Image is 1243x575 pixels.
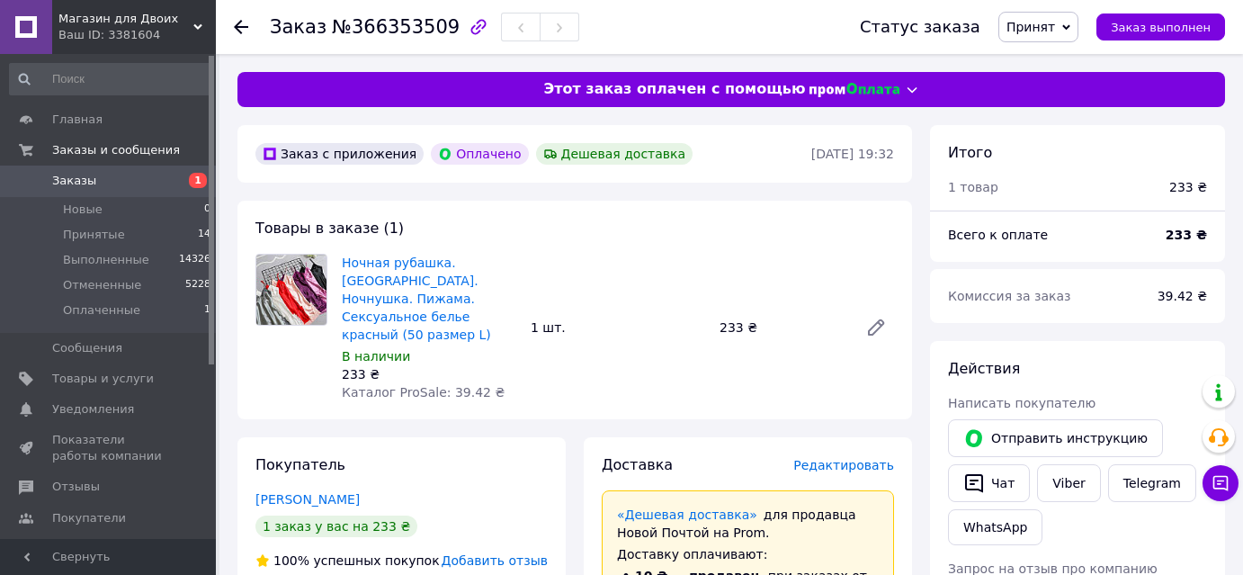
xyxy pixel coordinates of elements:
[332,16,460,38] span: №366353509
[860,18,980,36] div: Статус заказа
[948,180,998,194] span: 1 товар
[948,464,1030,502] button: Чат
[255,220,404,237] span: Товары в заказе (1)
[63,202,103,218] span: Новые
[52,340,122,356] span: Сообщения
[1169,178,1207,196] div: 233 ₴
[256,255,326,325] img: Ночная рубашка. Пеньюар. Ночнушка. Пижама. Сексуальное белье красный (50 размер L)
[52,173,96,189] span: Заказы
[234,18,248,36] div: Вернуться назад
[858,310,894,346] a: Редактировать
[255,552,440,570] div: успешных покупок
[1108,464,1196,502] a: Telegram
[536,143,693,165] div: Дешевая доставка
[9,63,212,95] input: Поиск
[793,458,894,472] span: Редактировать
[63,302,140,319] span: Оплаченные
[179,252,210,268] span: 14326
[948,419,1163,457] button: Отправить инструкцию
[948,396,1095,410] span: Написать покупателю
[189,173,207,188] span: 1
[431,143,528,165] div: Оплачено
[52,479,100,495] span: Отзывы
[58,11,193,27] span: Магазин для Двоих
[63,227,125,243] span: Принятые
[255,492,360,507] a: [PERSON_NAME]
[342,256,491,342] a: Ночная рубашка. [GEOGRAPHIC_DATA]. Ночнушка. Пижама. Сексуальное белье красный (50 размер L)
[255,143,424,165] div: Заказ с приложения
[442,553,548,568] span: Добавить отзыв
[63,277,141,293] span: Отмененные
[1166,228,1207,242] b: 233 ₴
[602,456,673,473] span: Доставка
[948,360,1020,377] span: Действия
[948,144,992,161] span: Итого
[1037,464,1100,502] a: Viber
[948,228,1048,242] span: Всего к оплате
[617,506,879,542] div: для продавца Новой Почтой на Prom.
[342,385,505,400] span: Каталог ProSale: 39.42 ₴
[52,510,126,526] span: Покупатели
[204,302,210,319] span: 1
[185,277,210,293] span: 5228
[948,289,1071,303] span: Комиссия за заказ
[523,315,712,340] div: 1 шт.
[342,349,410,364] span: В наличии
[342,365,516,383] div: 233 ₴
[1096,13,1225,40] button: Заказ выполнен
[58,27,216,43] div: Ваш ID: 3381604
[198,227,210,243] span: 14
[52,112,103,128] span: Главная
[811,147,894,161] time: [DATE] 19:32
[1111,21,1211,34] span: Заказ выполнен
[1158,289,1207,303] span: 39.42 ₴
[1203,465,1239,501] button: Чат с покупателем
[617,545,879,563] div: Доставку оплачивают:
[255,516,417,537] div: 1 заказ у вас на 233 ₴
[948,509,1042,545] a: WhatsApp
[270,16,326,38] span: Заказ
[52,401,134,418] span: Уведомления
[617,508,757,522] a: «Дешевая доставка»
[1006,20,1055,34] span: Принят
[543,79,805,100] span: Этот заказ оплачен с помощью
[712,315,851,340] div: 233 ₴
[52,142,180,158] span: Заказы и сообщения
[204,202,210,218] span: 0
[52,432,166,464] span: Показатели работы компании
[273,553,309,568] span: 100%
[63,252,149,268] span: Выполненные
[52,371,154,387] span: Товары и услуги
[255,456,345,473] span: Покупатель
